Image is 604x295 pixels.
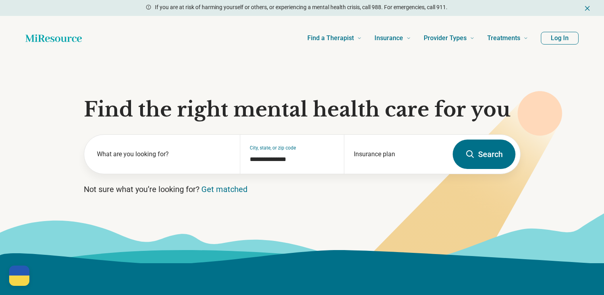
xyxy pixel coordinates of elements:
a: Provider Types [424,22,475,54]
button: Search [453,140,515,169]
a: Treatments [487,22,528,54]
p: If you are at risk of harming yourself or others, or experiencing a mental health crisis, call 98... [155,3,448,12]
span: Find a Therapist [307,33,354,44]
a: Home page [25,30,82,46]
h1: Find the right mental health care for you [84,98,521,122]
a: Insurance [374,22,411,54]
a: Find a Therapist [307,22,362,54]
a: Get matched [201,184,247,194]
button: Log In [541,32,579,45]
button: Dismiss [583,3,591,13]
p: Not sure what you’re looking for? [84,184,521,195]
span: Insurance [374,33,403,44]
span: Provider Types [424,33,467,44]
span: Treatments [487,33,520,44]
label: What are you looking for? [97,149,231,159]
